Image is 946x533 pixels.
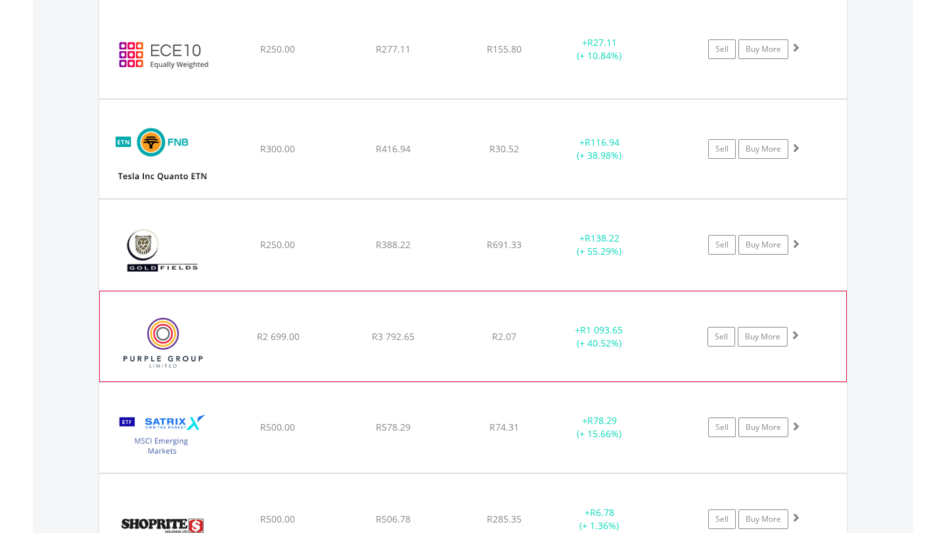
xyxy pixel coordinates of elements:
[376,43,411,55] span: R277.11
[708,509,736,529] a: Sell
[708,39,736,59] a: Sell
[260,421,295,433] span: R500.00
[260,238,295,251] span: R250.00
[550,36,649,62] div: + (+ 10.84%)
[372,330,415,343] span: R3 792.65
[106,399,219,469] img: EQU.ZA.STXEMG.png
[738,327,788,347] a: Buy More
[106,216,219,287] img: EQU.ZA.GFI.png
[257,330,300,343] span: R2 699.00
[492,330,516,343] span: R2.07
[738,509,788,529] a: Buy More
[487,513,522,525] span: R285.35
[106,116,219,195] img: EQU.ZA.TSETNQ.png
[738,235,788,255] a: Buy More
[260,43,295,55] span: R250.00
[708,235,736,255] a: Sell
[550,232,649,258] div: + (+ 55.29%)
[738,39,788,59] a: Buy More
[550,506,649,532] div: + (+ 1.36%)
[580,324,623,336] span: R1 093.65
[708,327,735,347] a: Sell
[376,421,411,433] span: R578.29
[106,16,219,95] img: ECE10.EC.ECE10.png
[260,513,295,525] span: R500.00
[550,136,649,162] div: + (+ 38.98%)
[376,238,411,251] span: R388.22
[738,139,788,159] a: Buy More
[587,414,617,427] span: R78.29
[376,513,411,525] span: R506.78
[590,506,614,519] span: R6.78
[587,36,617,49] span: R27.11
[585,136,619,148] span: R116.94
[489,142,519,155] span: R30.52
[260,142,295,155] span: R300.00
[489,421,519,433] span: R74.31
[738,417,788,437] a: Buy More
[487,43,522,55] span: R155.80
[550,414,649,440] div: + (+ 15.66%)
[550,324,648,350] div: + (+ 40.52%)
[585,232,619,244] span: R138.22
[376,142,411,155] span: R416.94
[708,417,736,437] a: Sell
[106,308,219,377] img: EQU.ZA.PPE.png
[708,139,736,159] a: Sell
[487,238,522,251] span: R691.33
